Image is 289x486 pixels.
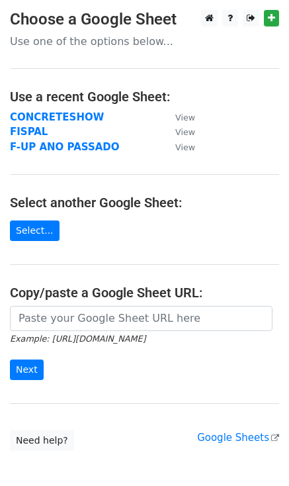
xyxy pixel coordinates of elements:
input: Next [10,360,44,380]
h4: Use a recent Google Sheet: [10,89,279,105]
small: View [175,142,195,152]
a: Select... [10,220,60,241]
a: F-UP ANO PASSADO [10,141,120,153]
a: View [162,126,195,138]
a: View [162,141,195,153]
small: View [175,113,195,122]
small: Example: [URL][DOMAIN_NAME] [10,334,145,344]
a: FISPAL [10,126,48,138]
a: View [162,111,195,123]
h4: Copy/paste a Google Sheet URL: [10,285,279,301]
a: Google Sheets [197,432,279,444]
input: Paste your Google Sheet URL here [10,306,272,331]
h3: Choose a Google Sheet [10,10,279,29]
a: Need help? [10,430,74,451]
a: CONCRETESHOW [10,111,104,123]
h4: Select another Google Sheet: [10,195,279,211]
p: Use one of the options below... [10,34,279,48]
small: View [175,127,195,137]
